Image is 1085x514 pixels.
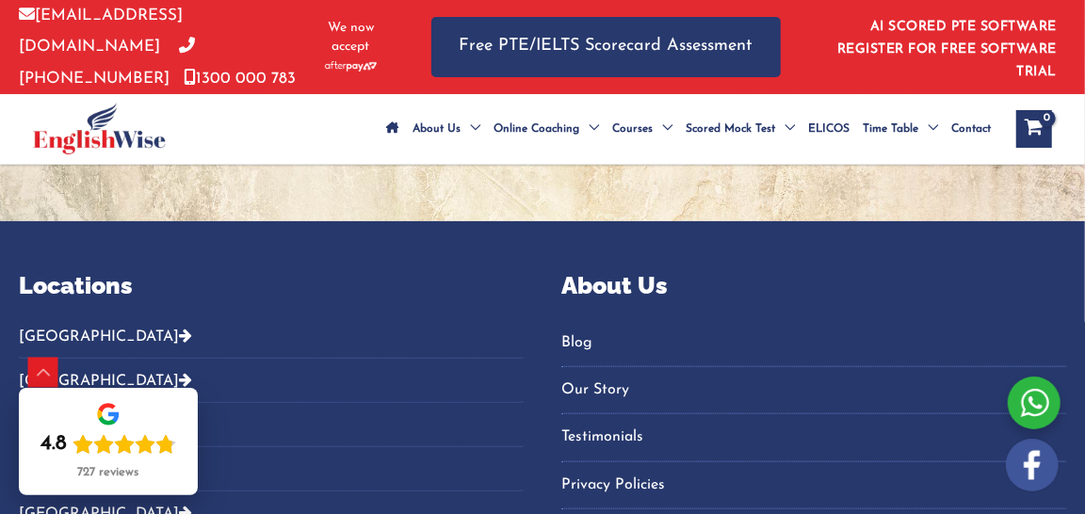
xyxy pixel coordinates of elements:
[951,96,991,162] span: Contact
[19,447,524,491] button: [GEOGRAPHIC_DATA]
[561,268,1066,304] p: About Us
[487,96,606,162] a: Online CoachingMenu Toggle
[40,431,67,458] div: 4.8
[494,96,579,162] span: Online Coaching
[612,96,653,162] span: Courses
[863,96,918,162] span: Time Table
[856,96,945,162] a: Time TableMenu Toggle
[77,465,138,480] div: 727 reviews
[561,375,1066,406] a: Our Story
[19,403,524,447] button: [GEOGRAPHIC_DATA]
[431,17,781,76] a: Free PTE/IELTS Scorecard Assessment
[19,328,524,359] button: [GEOGRAPHIC_DATA]
[40,431,176,458] div: Rating: 4.8 out of 5
[184,71,296,87] a: 1300 000 783
[561,328,1066,359] a: Blog
[19,359,524,403] button: [GEOGRAPHIC_DATA]
[461,96,480,162] span: Menu Toggle
[380,96,997,162] nav: Site Navigation: Main Menu
[606,96,679,162] a: CoursesMenu Toggle
[918,96,938,162] span: Menu Toggle
[325,61,377,72] img: Afterpay-Logo
[775,96,795,162] span: Menu Toggle
[318,19,384,56] span: We now accept
[837,20,1057,79] a: AI SCORED PTE SOFTWARE REGISTER FOR FREE SOFTWARE TRIAL
[19,39,195,86] a: [PHONE_NUMBER]
[945,96,997,162] a: Contact
[1006,439,1059,491] img: white-facebook.png
[653,96,672,162] span: Menu Toggle
[579,96,599,162] span: Menu Toggle
[413,96,461,162] span: About Us
[802,96,856,162] a: ELICOS
[19,8,183,55] a: [EMAIL_ADDRESS][DOMAIN_NAME]
[818,5,1066,88] aside: Header Widget 1
[561,422,1066,453] a: Testimonials
[1016,110,1052,148] a: View Shopping Cart, empty
[561,470,1066,501] a: Privacy Policies
[686,96,775,162] span: Scored Mock Test
[33,103,166,154] img: cropped-ew-logo
[406,96,487,162] a: About UsMenu Toggle
[19,268,524,304] p: Locations
[808,96,850,162] span: ELICOS
[679,96,802,162] a: Scored Mock TestMenu Toggle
